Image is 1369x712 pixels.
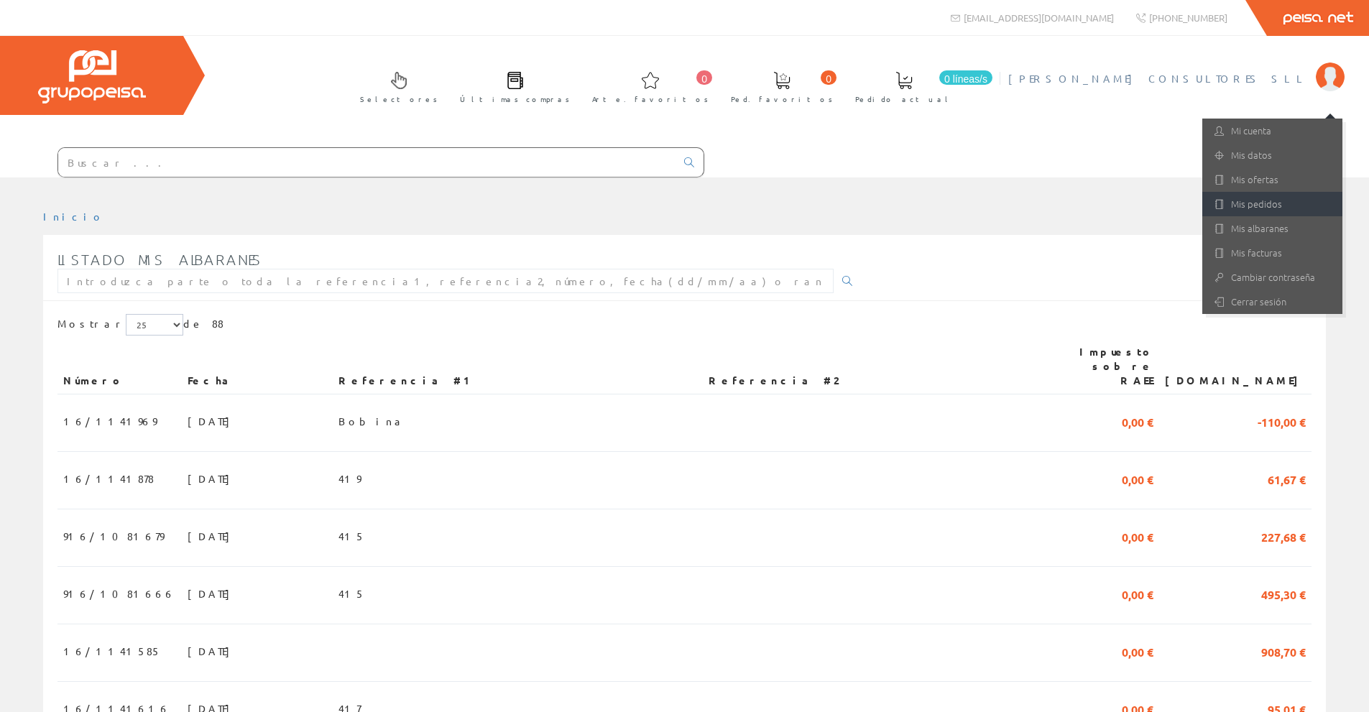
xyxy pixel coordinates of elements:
font: Mis facturas [1231,246,1282,259]
font: Ped. favoritos [731,93,833,104]
font: [DATE] [188,644,237,657]
font: 0,00 € [1122,530,1153,545]
font: [DATE] [188,415,237,427]
font: 916/1081666 [63,587,175,600]
font: 227,68 € [1261,530,1306,545]
font: -110,00 € [1258,415,1306,430]
font: 0,00 € [1122,415,1153,430]
font: 908,70 € [1261,644,1306,660]
a: Mis albaranes [1202,216,1342,241]
font: Pedido actual [855,93,953,104]
a: [PERSON_NAME] CONSULTORES SLL [1008,60,1345,73]
font: 16/1141878 [63,472,154,485]
font: Mis albaranes [1231,221,1289,235]
font: de 88 [183,317,223,330]
a: Mis pedidos [1202,192,1342,216]
input: Introduzca parte o toda la referencia1, referencia2, número, fecha(dd/mm/aa) o rango de fechas(dd... [57,269,834,293]
a: Cambiar contraseña [1202,265,1342,290]
font: Cerrar sesión [1231,295,1286,308]
font: Mostrar [57,317,126,330]
font: [DOMAIN_NAME] [1165,374,1306,387]
font: [DATE] [188,587,237,600]
font: 16/1141969 [63,415,157,427]
img: Grupo Peisa [38,50,146,103]
font: 0,00 € [1122,472,1153,487]
font: Referencia #1 [338,374,476,387]
font: 0 [701,73,707,85]
a: Mi cuenta [1202,119,1342,143]
font: Selectores [360,93,438,104]
a: Mis datos [1202,143,1342,167]
font: 16/1141585 [63,644,161,657]
font: Mis ofertas [1231,172,1278,186]
a: Mis facturas [1202,241,1342,265]
select: Mostrar [126,314,183,336]
font: Impuesto sobre RAEE [1079,345,1153,387]
font: 0 [826,73,831,85]
font: 415 [338,587,365,600]
font: Número [63,374,124,387]
font: 0,00 € [1122,587,1153,602]
font: Listado mis albaranes [57,251,262,268]
a: Inicio [43,210,104,223]
font: [DATE] [188,530,237,542]
font: Últimas compras [460,93,570,104]
font: [PHONE_NUMBER] [1149,11,1227,24]
font: 61,67 € [1268,472,1306,487]
font: Mis datos [1231,148,1272,162]
font: Mis pedidos [1231,197,1282,211]
a: Selectores [346,60,445,112]
font: 419 [338,472,361,485]
font: 0 líneas/s [944,73,987,85]
font: 415 [338,530,365,542]
font: Arte. favoritos [592,93,709,104]
font: Referencia #2 [709,374,838,387]
font: Bobina [338,415,406,427]
a: Mis ofertas [1202,167,1342,192]
input: Buscar ... [58,148,676,177]
font: [EMAIL_ADDRESS][DOMAIN_NAME] [964,11,1114,24]
font: 495,30 € [1261,587,1306,602]
font: 0,00 € [1122,644,1153,660]
font: Cambiar contraseña [1231,270,1315,284]
a: Cerrar sesión [1202,290,1342,314]
font: [DATE] [188,472,237,485]
font: Mi cuenta [1231,124,1271,137]
font: Fecha [188,374,234,387]
a: Últimas compras [446,60,577,112]
font: [PERSON_NAME] CONSULTORES SLL [1008,72,1309,85]
font: 916/1081679 [63,530,164,542]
